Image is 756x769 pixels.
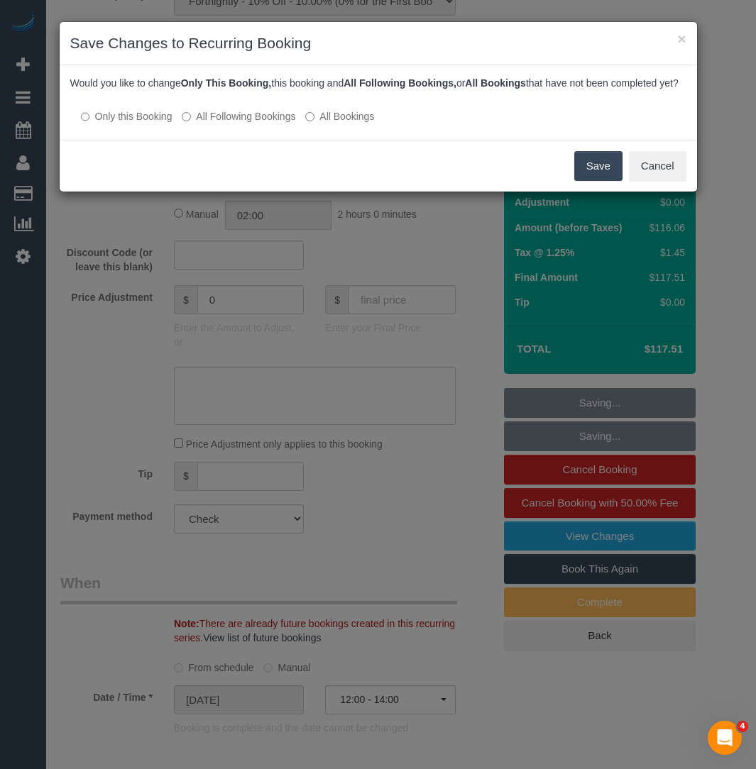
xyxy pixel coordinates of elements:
h3: Save Changes to Recurring Booking [70,33,686,54]
button: Cancel [629,151,686,181]
iframe: Intercom live chat [708,721,742,755]
b: All Bookings [465,77,526,89]
button: × [677,31,686,46]
input: All Bookings [305,112,314,121]
b: All Following Bookings, [344,77,456,89]
input: All Following Bookings [182,112,191,121]
label: All bookings that have not been completed yet will be changed. [305,109,374,123]
b: Only This Booking, [181,77,272,89]
p: Would you like to change this booking and or that have not been completed yet? [70,76,686,90]
input: Only this Booking [81,112,90,121]
label: All other bookings in the series will remain the same. [81,109,172,123]
span: 4 [737,721,748,732]
label: This and all the bookings after it will be changed. [182,109,295,123]
button: Save [574,151,623,181]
